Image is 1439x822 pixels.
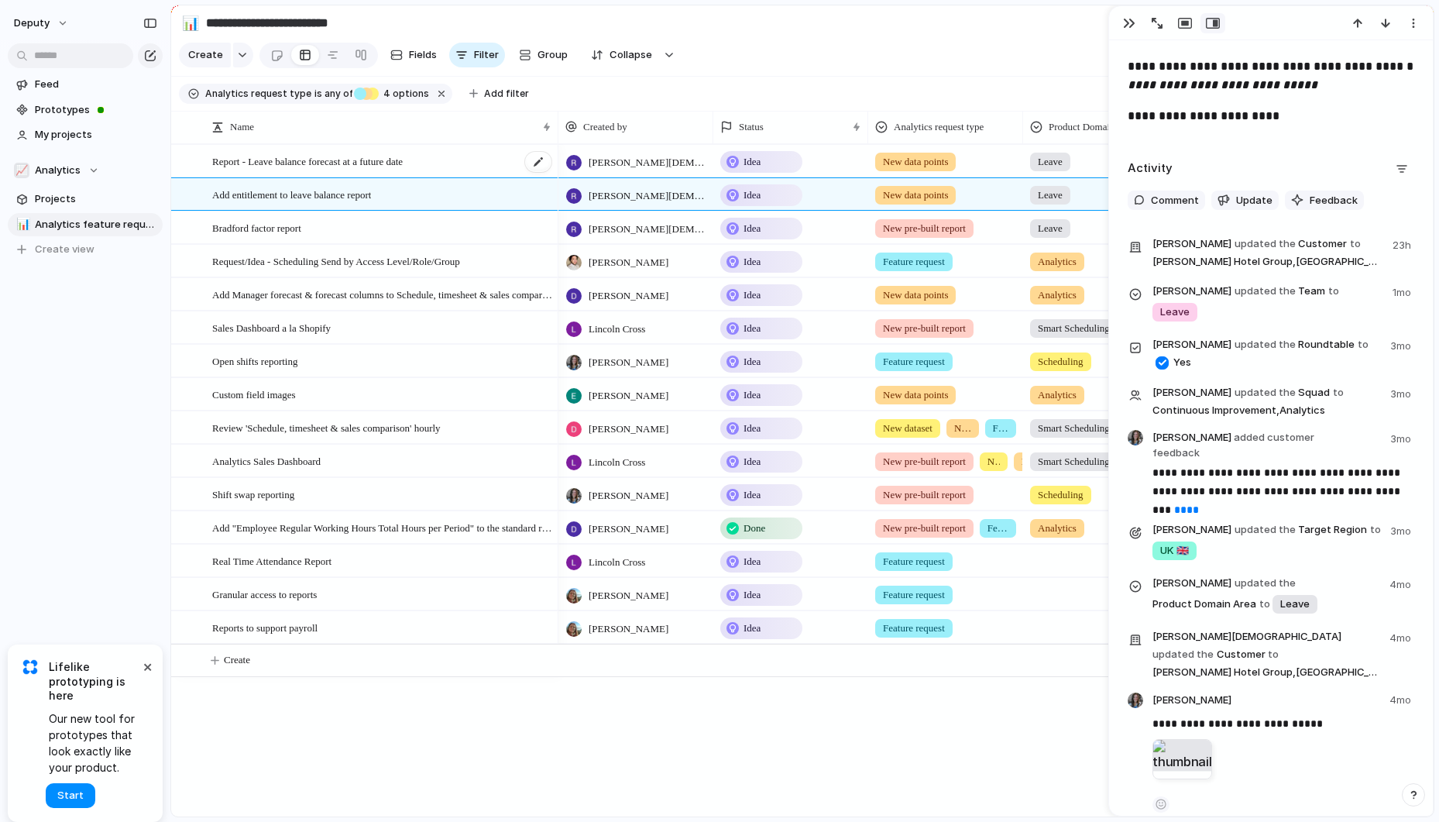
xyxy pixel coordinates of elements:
[474,47,499,63] span: Filter
[1152,431,1314,459] span: added customer feedback
[1152,385,1231,401] span: [PERSON_NAME]
[589,288,668,304] span: [PERSON_NAME]
[883,321,966,336] span: New pre-built report
[14,217,29,232] button: 📊
[1022,454,1034,469] span: New data points
[1038,254,1077,270] span: Analytics
[537,47,568,63] span: Group
[1333,385,1344,401] span: to
[589,588,668,604] span: [PERSON_NAME]
[1152,254,1383,270] span: [PERSON_NAME] Hotel Group , [GEOGRAPHIC_DATA] , Yorkare Homes , CHD Living , Farncombe Life Limit...
[8,123,163,146] a: My projects
[1328,284,1339,299] span: to
[739,119,764,135] span: Status
[35,191,157,207] span: Projects
[8,213,163,236] div: 📊Analytics feature requests
[1038,387,1077,403] span: Analytics
[1152,576,1231,591] span: [PERSON_NAME]
[212,452,321,469] span: Analytics Sales Dashboard
[1038,454,1110,469] span: Smart Scheduling
[1038,354,1084,370] span: Scheduling
[744,487,761,503] span: Idea
[1358,337,1369,353] span: to
[212,518,553,536] span: Add "Employee Regular Working Hours Total Hours per Period" to the standard report > Team Member ...
[8,159,163,182] button: 📈Analytics
[354,85,432,102] button: 4 options
[589,455,645,470] span: Lincoln Cross
[883,454,966,469] span: New pre-built report
[589,488,668,504] span: [PERSON_NAME]
[1152,282,1383,323] span: Team
[1393,282,1414,301] span: 1mo
[1152,628,1380,680] span: Customer
[1160,543,1189,559] span: UK 🇬🇧
[1038,421,1110,436] span: Smart Scheduling
[883,387,948,403] span: New data points
[1152,647,1214,662] span: updated the
[1259,597,1270,612] span: to
[314,87,322,101] span: is
[589,188,706,204] span: [PERSON_NAME][DEMOGRAPHIC_DATA]
[883,254,945,270] span: Feature request
[138,657,156,676] button: Dismiss
[230,119,254,135] span: Name
[883,221,966,236] span: New pre-built report
[883,154,948,170] span: New data points
[484,87,529,101] span: Add filter
[1038,487,1084,503] span: Scheduling
[1235,576,1296,591] span: updated the
[744,354,761,370] span: Idea
[224,652,250,668] span: Create
[1049,119,1136,135] span: Product Domain Area
[35,163,81,178] span: Analytics
[1236,193,1272,208] span: Update
[744,254,761,270] span: Idea
[954,421,971,436] span: New data points
[35,217,157,232] span: Analytics feature requests
[7,11,77,36] button: deputy
[1152,574,1380,615] span: Product Domain Area
[589,621,668,637] span: [PERSON_NAME]
[883,187,948,203] span: New data points
[744,521,765,536] span: Done
[589,421,668,437] span: [PERSON_NAME]
[8,238,163,261] button: Create view
[212,285,553,303] span: Add Manager forecast & forecast columns to Schedule, timesheet & sales comparison report
[35,102,157,118] span: Prototypes
[1152,403,1325,418] span: Continuous Improvement , Analytics
[1152,430,1358,460] span: [PERSON_NAME]
[744,621,761,636] span: Idea
[1370,522,1381,538] span: to
[1389,628,1414,646] span: 4mo
[582,43,660,67] button: Collapse
[744,321,761,336] span: Idea
[883,521,966,536] span: New pre-built report
[1152,629,1341,645] span: [PERSON_NAME][DEMOGRAPHIC_DATA]
[1038,521,1077,536] span: Analytics
[1390,521,1414,539] span: 3mo
[744,187,761,203] span: Idea
[1389,693,1414,711] span: 4mo
[589,388,668,404] span: [PERSON_NAME]
[212,552,331,569] span: Real Time Attendance Report
[1173,355,1191,370] span: Yes
[35,77,157,92] span: Feed
[311,85,355,102] button: isany of
[384,43,443,67] button: Fields
[460,83,538,105] button: Add filter
[179,43,231,67] button: Create
[212,152,403,170] span: Report - Leave balance forecast at a future date
[35,242,94,257] span: Create view
[49,660,139,703] span: Lifelike prototyping is here
[987,454,1000,469] span: New dataset
[744,287,761,303] span: Idea
[1310,193,1358,208] span: Feedback
[1160,304,1190,320] span: Leave
[589,521,668,537] span: [PERSON_NAME]
[212,618,318,636] span: Reports to support payroll
[57,788,84,803] span: Start
[1235,337,1296,353] span: updated the
[589,555,645,570] span: Lincoln Cross
[744,421,761,436] span: Idea
[1211,191,1279,211] button: Update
